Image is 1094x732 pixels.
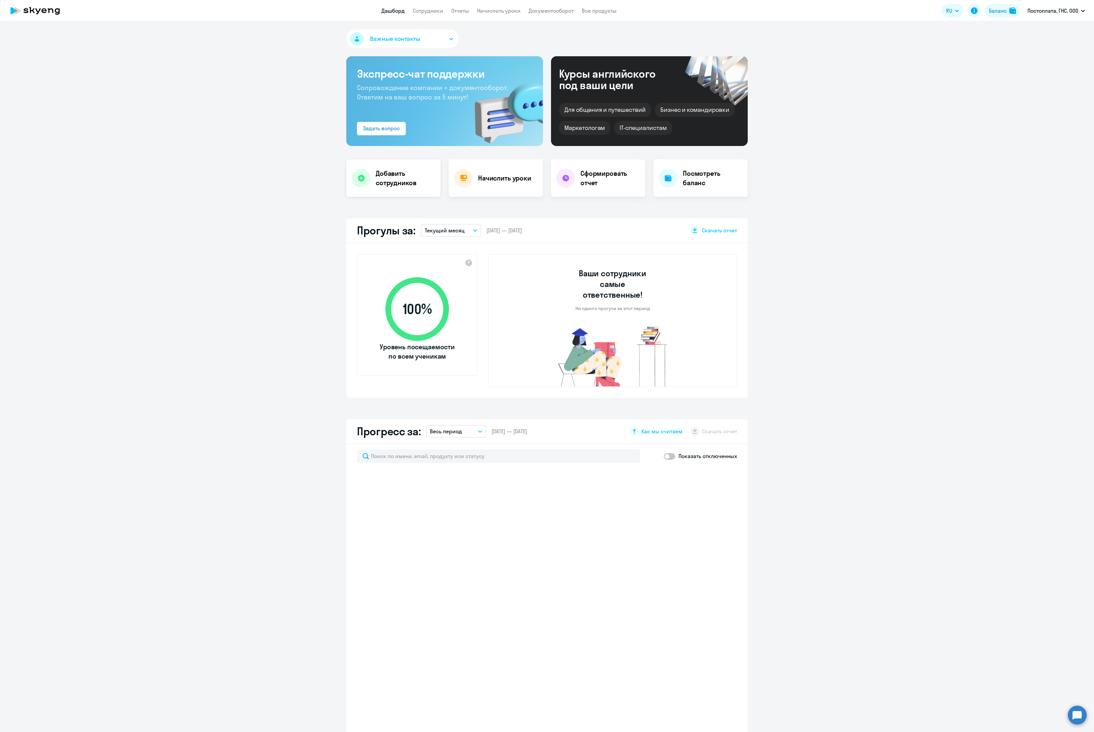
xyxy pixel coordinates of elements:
[477,7,521,14] a: Начислить уроки
[580,169,640,188] h4: Сформировать отчет
[559,121,610,135] div: Маркетологам
[478,173,531,183] h4: Начислить уроки
[376,169,435,188] h4: Добавить сотрудников
[421,224,481,237] button: Текущий месяц
[559,68,673,91] div: Курсы английского под ваши цели
[559,103,651,117] div: Для общения и путешествий
[1024,3,1088,19] button: Постоплата, ГНС, ООО
[486,227,522,234] span: [DATE] — [DATE]
[357,449,640,463] input: Поиск по имени, email, продукту или статусу
[683,169,742,188] h4: Посмотреть баланс
[941,4,964,17] button: RU
[655,103,735,117] div: Бизнес и командировки
[357,83,508,101] span: Сопровождение компании + документооборот. Ответим на ваш вопрос за 5 минут!
[614,121,672,135] div: IT-специалистам
[985,4,1020,17] button: Балансbalance
[381,7,405,14] a: Дашборд
[491,428,527,435] span: [DATE] — [DATE]
[946,7,952,15] span: RU
[702,227,737,234] span: Скачать отчет
[357,224,416,237] h2: Прогулы за:
[582,7,617,14] a: Все продукты
[641,428,682,435] span: Как мы считаем
[678,452,737,460] p: Показать отключенных
[357,425,421,438] h2: Прогресс за:
[465,71,543,146] img: bg-img
[426,425,486,438] button: Весь период
[379,301,456,317] span: 100 %
[570,268,656,300] h3: Ваши сотрудники самые ответственные!
[357,122,406,135] button: Задать вопрос
[575,305,650,311] p: Ни одного прогула за этот период
[370,34,420,43] span: Важные контакты
[346,29,459,48] button: Важные контакты
[546,325,680,386] img: no-truants
[357,67,532,80] h3: Экспресс-чат поддержки
[413,7,443,14] a: Сотрудники
[425,226,465,234] p: Текущий месяц
[363,124,400,132] div: Задать вопрос
[1027,7,1078,15] p: Постоплата, ГНС, ООО
[430,427,462,435] p: Весь период
[989,7,1007,15] div: Баланс
[1009,7,1016,14] img: balance
[379,342,456,361] span: Уровень посещаемости по всем ученикам
[451,7,469,14] a: Отчеты
[529,7,574,14] a: Документооборот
